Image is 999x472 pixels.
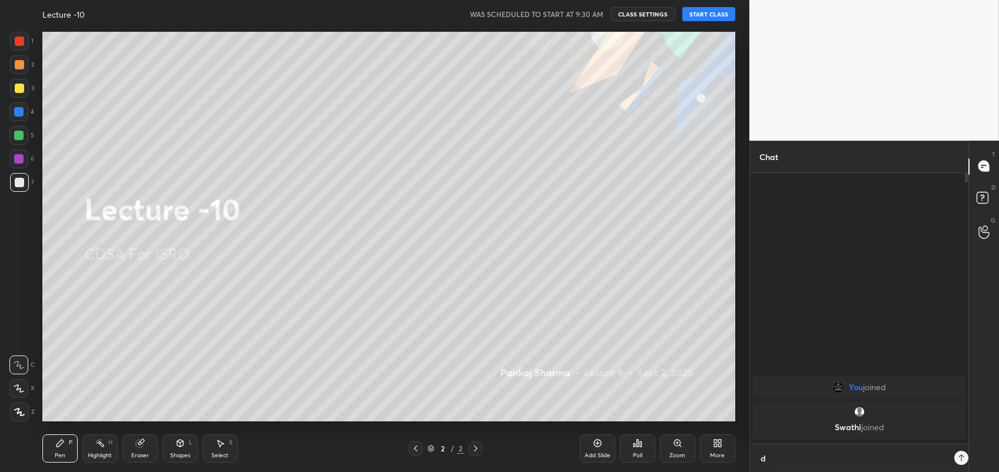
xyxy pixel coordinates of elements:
div: 2 [10,55,34,74]
img: e60519a4c4f740609fbc41148676dd3d.jpg [832,381,844,393]
div: 5 [9,126,34,145]
div: Highlight [88,453,112,458]
div: Eraser [131,453,149,458]
textarea: d [759,449,947,468]
div: Z [10,403,35,421]
div: 4 [9,102,34,121]
p: T [992,150,995,159]
button: START CLASS [682,7,735,21]
div: Zoom [669,453,685,458]
div: / [451,445,454,452]
div: 7 [10,173,34,192]
img: default.png [853,406,865,418]
p: Chat [750,141,788,172]
div: Add Slide [585,453,610,458]
span: joined [861,421,884,433]
div: 1 [10,32,34,51]
div: More [710,453,725,458]
div: 3 [10,79,34,98]
span: You [849,383,863,392]
p: D [991,183,995,192]
div: Shapes [170,453,190,458]
div: Poll [633,453,642,458]
p: G [991,216,995,225]
div: X [9,379,35,398]
div: 2 [457,443,464,454]
div: L [189,440,193,446]
span: joined [863,383,886,392]
div: C [9,355,35,374]
div: 2 [437,445,449,452]
h5: WAS SCHEDULED TO START AT 9:30 AM [470,9,603,19]
p: Swathi [760,423,958,432]
div: P [69,440,72,446]
div: Pen [55,453,65,458]
div: H [108,440,112,446]
div: Select [211,453,228,458]
div: 6 [9,149,34,168]
div: S [229,440,233,446]
button: CLASS SETTINGS [610,7,675,21]
div: grid [750,373,968,441]
h4: Lecture -10 [42,9,85,20]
